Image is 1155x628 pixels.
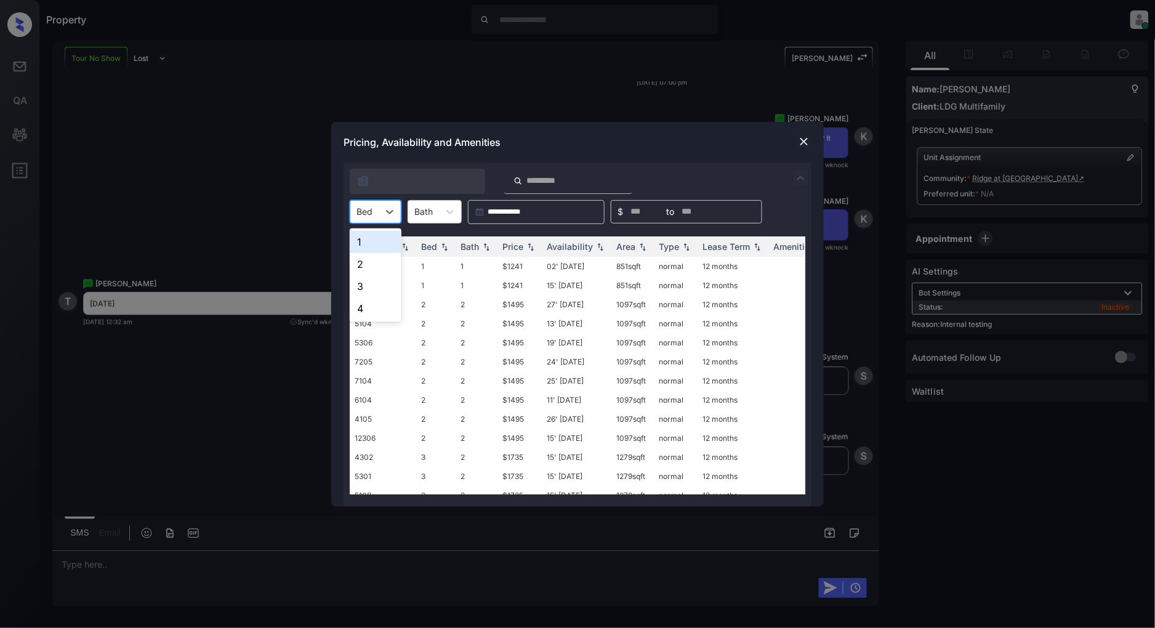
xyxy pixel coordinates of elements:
[542,390,611,409] td: 11' [DATE]
[350,253,401,275] div: 2
[456,257,497,276] td: 1
[698,276,768,295] td: 12 months
[611,371,654,390] td: 1097 sqft
[698,352,768,371] td: 12 months
[416,409,456,429] td: 2
[542,314,611,333] td: 13' [DATE]
[350,429,416,448] td: 12306
[654,352,698,371] td: normal
[416,276,456,295] td: 1
[416,314,456,333] td: 2
[497,429,542,448] td: $1495
[698,429,768,448] td: 12 months
[497,295,542,314] td: $1495
[654,371,698,390] td: normal
[497,467,542,486] td: $1735
[698,486,768,505] td: 12 months
[698,314,768,333] td: 12 months
[702,241,750,252] div: Lease Term
[611,429,654,448] td: 1097 sqft
[618,205,623,219] span: $
[654,448,698,467] td: normal
[698,257,768,276] td: 12 months
[497,333,542,352] td: $1495
[416,429,456,448] td: 2
[773,241,815,252] div: Amenities
[542,448,611,467] td: 15' [DATE]
[680,242,693,251] img: sorting
[497,276,542,295] td: $1241
[611,486,654,505] td: 1279 sqft
[480,242,493,251] img: sorting
[751,242,763,251] img: sorting
[416,448,456,467] td: 3
[497,257,542,276] td: $1241
[416,486,456,505] td: 3
[542,486,611,505] td: 15' [DATE]
[456,276,497,295] td: 1
[542,295,611,314] td: 27' [DATE]
[456,448,497,467] td: 2
[456,371,497,390] td: 2
[698,448,768,467] td: 12 months
[611,467,654,486] td: 1279 sqft
[350,409,416,429] td: 4105
[698,295,768,314] td: 12 months
[654,257,698,276] td: normal
[542,409,611,429] td: 26' [DATE]
[611,257,654,276] td: 851 sqft
[654,314,698,333] td: normal
[331,122,824,163] div: Pricing, Availability and Amenities
[654,295,698,314] td: normal
[611,390,654,409] td: 1097 sqft
[416,333,456,352] td: 2
[616,241,635,252] div: Area
[357,175,369,187] img: icon-zuma
[461,241,479,252] div: Bath
[416,390,456,409] td: 2
[497,314,542,333] td: $1495
[416,467,456,486] td: 3
[542,352,611,371] td: 24' [DATE]
[659,241,679,252] div: Type
[416,352,456,371] td: 2
[698,467,768,486] td: 12 months
[350,297,401,320] div: 4
[421,241,437,252] div: Bed
[497,352,542,371] td: $1495
[456,486,497,505] td: 2
[416,295,456,314] td: 2
[350,231,401,253] div: 1
[542,429,611,448] td: 15' [DATE]
[497,486,542,505] td: $1735
[456,333,497,352] td: 2
[654,467,698,486] td: normal
[654,390,698,409] td: normal
[611,314,654,333] td: 1097 sqft
[542,333,611,352] td: 19' [DATE]
[611,409,654,429] td: 1097 sqft
[456,352,497,371] td: 2
[698,409,768,429] td: 12 months
[611,333,654,352] td: 1097 sqft
[497,390,542,409] td: $1495
[698,390,768,409] td: 12 months
[350,275,401,297] div: 3
[611,448,654,467] td: 1279 sqft
[399,242,411,251] img: sorting
[698,371,768,390] td: 12 months
[637,242,649,251] img: sorting
[350,467,416,486] td: 5301
[594,242,606,251] img: sorting
[547,241,593,252] div: Availability
[654,276,698,295] td: normal
[456,295,497,314] td: 2
[798,135,810,148] img: close
[542,467,611,486] td: 15' [DATE]
[350,390,416,409] td: 6104
[456,467,497,486] td: 2
[456,390,497,409] td: 2
[456,314,497,333] td: 2
[438,242,451,251] img: sorting
[497,371,542,390] td: $1495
